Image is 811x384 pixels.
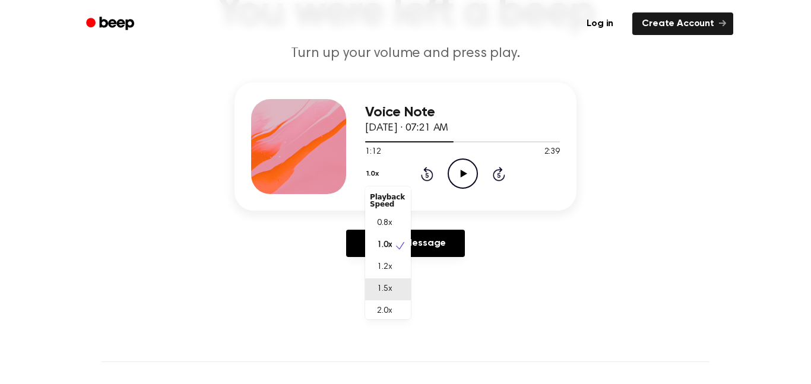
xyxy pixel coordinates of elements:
button: 1.0x [365,164,383,184]
span: 2.0x [377,305,392,318]
div: Playback Speed [365,189,411,212]
span: 1.2x [377,261,392,274]
span: 0.8x [377,217,392,230]
div: 1.0x [365,186,411,319]
span: 1.0x [377,239,392,252]
span: 1.5x [377,283,392,296]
